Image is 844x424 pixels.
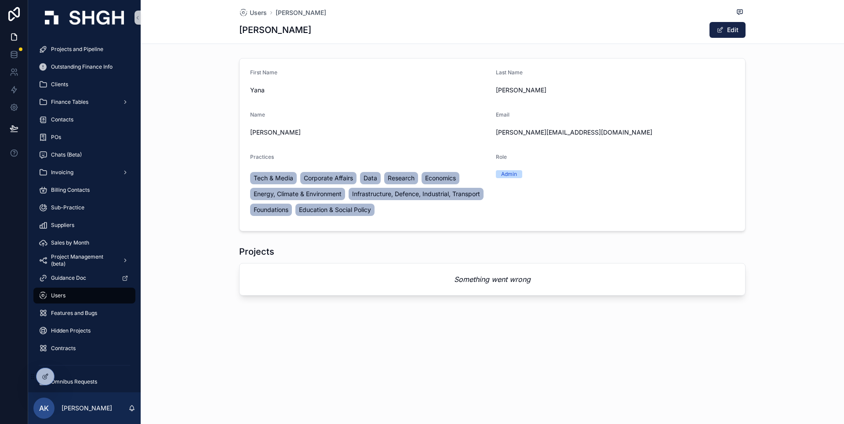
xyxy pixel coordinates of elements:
span: Tech & Media [254,174,293,183]
button: Edit [709,22,746,38]
span: [PERSON_NAME] [496,86,735,95]
span: Outstanding Finance Info [51,63,113,70]
a: Users [33,288,135,303]
span: Suppliers [51,222,74,229]
span: Infrastructure, Defence, Industrial, Transport [352,190,480,198]
span: Users [51,292,65,299]
a: Projects and Pipeline [33,41,135,57]
span: [PERSON_NAME] [250,128,489,137]
span: Project Management (beta) [51,253,115,267]
span: [PERSON_NAME][EMAIL_ADDRESS][DOMAIN_NAME] [496,128,735,137]
span: Last Name [496,69,523,76]
span: Billing Contacts [51,186,90,194]
span: Contracts [51,345,76,352]
span: Sales by Month [51,239,89,246]
em: Something went wrong [454,274,531,285]
a: [PERSON_NAME] [276,8,326,17]
span: Guidance Doc [51,274,86,281]
span: Name [250,111,265,118]
span: Energy, Climate & Environment [254,190,342,198]
a: Contracts [33,340,135,356]
span: Education & Social Policy [299,205,371,214]
span: Practices [250,154,274,160]
a: Contacts [33,112,135,128]
h1: Projects [239,245,274,258]
a: Omnibus Requests [33,374,135,390]
p: [PERSON_NAME] [62,404,112,413]
a: Suppliers [33,217,135,233]
span: Contacts [51,116,73,123]
span: Sub-Practice [51,204,84,211]
a: Sub-Practice [33,200,135,216]
span: Projects and Pipeline [51,46,103,53]
h1: [PERSON_NAME] [239,24,311,36]
a: Users [239,8,267,17]
span: Role [496,154,507,160]
span: Clients [51,81,68,88]
span: Research [388,174,415,183]
a: Sales by Month [33,235,135,251]
span: AK [39,403,49,413]
span: Foundations [254,205,288,214]
a: Finance Tables [33,94,135,110]
span: Email [496,111,509,118]
div: scrollable content [28,35,141,392]
a: Hidden Projects [33,323,135,339]
span: POs [51,134,61,141]
span: Omnibus Requests [51,378,97,385]
span: Corporate Affairs [304,174,353,183]
a: Clients [33,77,135,92]
span: First Name [250,69,277,76]
a: Invoicing [33,164,135,180]
a: Billing Contacts [33,182,135,198]
img: App logo [45,11,124,25]
span: Invoicing [51,169,73,176]
span: Chats (Beta) [51,151,82,158]
span: Hidden Projects [51,327,91,334]
a: Project Management (beta) [33,252,135,268]
a: Outstanding Finance Info [33,59,135,75]
span: Yana [250,86,489,95]
span: Features and Bugs [51,310,97,317]
div: Admin [501,170,517,178]
a: POs [33,129,135,145]
span: Finance Tables [51,99,88,106]
a: Features and Bugs [33,305,135,321]
a: Chats (Beta) [33,147,135,163]
a: Guidance Doc [33,270,135,286]
span: Users [250,8,267,17]
span: Economics [425,174,456,183]
span: Data [364,174,377,183]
